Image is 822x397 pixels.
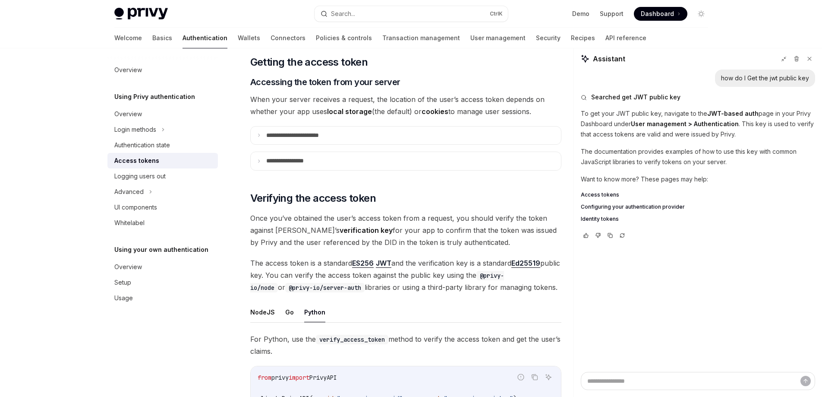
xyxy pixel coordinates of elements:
[107,106,218,122] a: Overview
[107,62,218,78] a: Overview
[250,302,275,322] button: NodeJS
[250,55,368,69] span: Getting the access token
[617,231,627,240] button: Reload last chat
[352,259,374,268] a: ES256
[271,28,305,48] a: Connectors
[593,54,625,64] span: Assistant
[250,212,561,248] span: Once you’ve obtained the user’s access token from a request, you should verify the token against ...
[315,6,508,22] button: Search...CtrlK
[250,271,504,292] code: @privy-io/node
[250,333,561,357] span: For Python, use the method to verify the access token and get the user’s claims.
[593,231,603,240] button: Vote that response was not good
[107,259,218,275] a: Overview
[114,65,142,75] div: Overview
[581,216,815,222] a: Identity tokens
[634,7,687,21] a: Dashboard
[376,259,391,268] a: JWT
[304,302,325,322] button: Python
[581,191,619,198] span: Access tokens
[114,171,166,181] div: Logging users out
[114,218,145,228] div: Whitelabel
[641,10,674,18] span: Dashboard
[238,28,260,48] a: Wallets
[605,28,646,48] a: API reference
[422,107,448,116] strong: cookies
[107,184,218,200] button: Advanced
[107,200,218,215] a: UI components
[114,28,142,48] a: Welcome
[285,283,365,292] code: @privy-io/server-auth
[183,28,227,48] a: Authentication
[581,372,815,390] textarea: Ask a question...
[581,108,815,140] p: To get your JWT public key, navigate to the page in your Privy Dashboard under . This key is used...
[721,74,809,83] div: how do I Get the jwt public key
[470,28,526,48] a: User management
[631,120,739,127] strong: User management > Authentication
[250,257,561,293] span: The access token is a standard and the verification key is a standard public key. You can verify ...
[107,275,218,290] a: Setup
[600,10,624,18] a: Support
[114,187,144,197] div: Advanced
[316,335,388,344] code: verify_access_token
[114,202,157,213] div: UI components
[107,215,218,231] a: Whitelabel
[114,140,170,150] div: Authentication state
[327,107,372,116] strong: local storage
[800,376,811,386] button: Send message
[285,302,294,322] button: Go
[331,9,355,19] div: Search...
[107,290,218,306] a: Usage
[707,110,759,117] strong: JWT-based auth
[571,28,595,48] a: Recipes
[250,76,400,88] span: Accessing the token from your server
[114,245,208,255] h5: Using your own authentication
[694,7,708,21] button: Toggle dark mode
[591,93,680,102] span: Searched get JWT public key
[316,28,372,48] a: Policies & controls
[581,203,815,210] a: Configuring your authentication provider
[114,262,142,272] div: Overview
[340,226,393,235] strong: verification key
[114,293,133,303] div: Usage
[107,122,218,137] button: Login methods
[107,137,218,153] a: Authentication state
[382,28,460,48] a: Transaction management
[107,153,218,168] a: Access tokens
[572,10,589,18] a: Demo
[581,174,815,184] p: Want to know more? These pages may help:
[250,191,376,205] span: Verifying the access token
[511,259,540,268] a: Ed25519
[581,146,815,167] p: The documentation provides examples of how to use this key with common JavaScript libraries to ve...
[114,109,142,119] div: Overview
[114,92,195,102] h5: Using Privy authentication
[581,231,591,240] button: Vote that response was good
[581,191,815,198] a: Access tokens
[581,93,815,102] button: Searched get JWT public key
[250,93,561,118] span: When your server receives a request, the location of the user’s access token depends on whether y...
[152,28,172,48] a: Basics
[581,216,619,222] span: Identity tokens
[605,231,615,240] button: Copy chat response
[114,124,156,135] div: Login methods
[536,28,561,48] a: Security
[114,8,168,20] img: light logo
[114,277,131,288] div: Setup
[107,168,218,184] a: Logging users out
[581,203,685,210] span: Configuring your authentication provider
[114,156,159,166] div: Access tokens
[490,10,503,17] span: Ctrl K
